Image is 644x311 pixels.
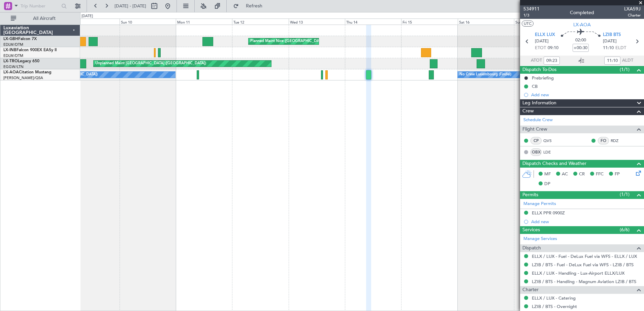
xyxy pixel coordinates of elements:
[514,19,570,25] div: Sun 17
[620,191,630,198] span: (1/1)
[522,107,534,115] span: Crew
[615,45,626,51] span: ELDT
[522,99,556,107] span: Leg Information
[230,1,270,11] button: Refresh
[176,19,232,25] div: Mon 11
[120,19,176,25] div: Sun 10
[232,19,288,25] div: Tue 12
[95,59,206,69] div: Unplanned Maint [GEOGRAPHIC_DATA] ([GEOGRAPHIC_DATA])
[3,59,18,63] span: LX-TRO
[598,137,609,144] div: FO
[543,149,558,155] a: LDE
[596,171,604,178] span: FFC
[3,64,24,69] a: EGGW/LTN
[82,13,93,19] div: [DATE]
[3,37,37,41] a: LX-GBHFalcon 7X
[3,70,52,74] a: LX-AOACitation Mustang
[548,45,558,51] span: 09:10
[570,9,594,16] div: Completed
[240,4,268,8] span: Refresh
[3,75,43,80] a: [PERSON_NAME]/QSA
[530,137,542,144] div: CP
[522,191,538,199] span: Permits
[532,295,576,301] a: ELLX / LUX - Catering
[532,304,577,309] a: LZIB / BTS - Overnight
[544,57,560,65] input: --:--
[401,19,457,25] div: Fri 15
[523,236,557,242] a: Manage Services
[603,38,617,45] span: [DATE]
[523,201,556,207] a: Manage Permits
[535,32,555,38] span: ELLX LUX
[531,219,641,224] div: Add new
[532,262,634,268] a: LZIB / BTS - Fuel - DeLux Fuel via WFS - LZIB / BTS
[458,19,514,25] div: Sat 16
[289,19,345,25] div: Wed 13
[530,148,542,156] div: OBX
[624,12,641,18] span: Charter
[523,117,553,124] a: Schedule Crew
[603,45,614,51] span: 11:10
[573,21,591,28] span: LX-AOA
[522,66,556,74] span: Dispatch To-Dos
[532,270,624,276] a: ELLX / LUX - Handling - Lux-Airport ELLX/LUX
[532,75,554,81] div: Prebriefing
[3,42,23,47] a: EDLW/DTM
[531,57,542,64] span: ATOT
[544,171,551,178] span: MF
[18,16,71,21] span: All Aircraft
[531,92,641,98] div: Add new
[3,59,39,63] a: LX-TROLegacy 650
[562,171,568,178] span: AC
[620,66,630,73] span: (1/1)
[575,37,586,44] span: 02:00
[604,57,620,65] input: --:--
[63,19,119,25] div: Sat 9
[345,19,401,25] div: Thu 14
[532,83,538,89] div: CB
[250,36,325,46] div: Planned Maint Nice ([GEOGRAPHIC_DATA])
[522,21,534,27] button: UTC
[3,70,19,74] span: LX-AOA
[3,53,23,58] a: EDLW/DTM
[523,5,540,12] span: 534911
[522,126,547,133] span: Flight Crew
[115,3,146,9] span: [DATE] - [DATE]
[522,160,586,168] span: Dispatch Checks and Weather
[532,279,636,284] a: LZIB / BTS - Handling - Magnum Aviation LZIB / BTS
[532,253,637,259] a: ELLX / LUX - Fuel - DeLux Fuel via WFS - ELLX / LUX
[522,244,541,252] span: Dispatch
[3,48,17,52] span: LX-INB
[523,12,540,18] span: 1/3
[615,171,620,178] span: FP
[535,45,546,51] span: ETOT
[522,226,540,234] span: Services
[532,210,565,216] div: ELLX PPR 0900Z
[620,226,630,233] span: (6/6)
[3,37,18,41] span: LX-GBH
[603,32,621,38] span: LZIB BTS
[21,1,59,11] input: Trip Number
[624,5,641,12] span: LXA59J
[579,171,585,178] span: CR
[459,70,511,80] div: No Crew Luxembourg (Findel)
[7,13,73,24] button: All Aircraft
[622,57,633,64] span: ALDT
[535,38,549,45] span: [DATE]
[611,138,626,144] a: RDZ
[522,286,539,294] span: Charter
[544,181,550,187] span: DP
[3,48,57,52] a: LX-INBFalcon 900EX EASy II
[543,138,558,144] a: QVS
